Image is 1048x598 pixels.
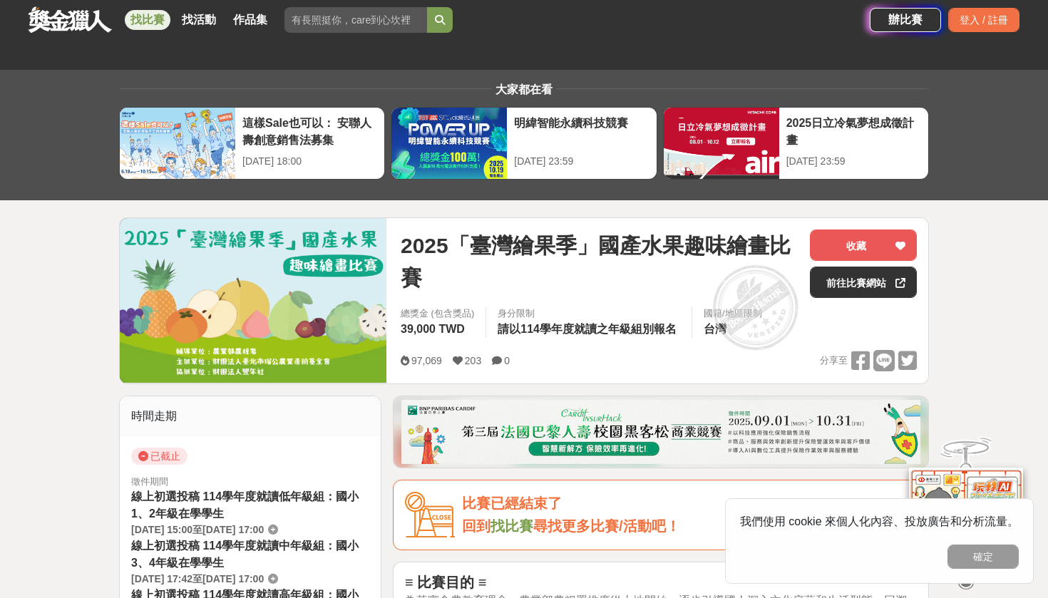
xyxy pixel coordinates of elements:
[120,218,386,383] img: Cover Image
[704,306,762,321] div: 國籍/地區限制
[820,350,848,371] span: 分享至
[504,355,510,366] span: 0
[498,323,677,335] span: 請以114學年度就讀之年級組別報名
[465,355,481,366] span: 203
[242,115,377,147] div: 這樣Sale也可以： 安聯人壽創意銷售法募集
[192,573,202,584] span: 至
[462,518,490,534] span: 回到
[514,154,649,169] div: [DATE] 23:59
[131,448,187,465] span: 已截止
[242,154,377,169] div: [DATE] 18:00
[120,396,381,436] div: 時間走期
[202,573,264,584] span: [DATE] 17:00
[401,306,474,321] span: 總獎金 (包含獎品)
[498,306,680,321] div: 身分限制
[131,573,192,584] span: [DATE] 17:42
[462,492,917,515] div: 比賽已經結束了
[401,400,920,464] img: 331336aa-f601-432f-a281-8c17b531526f.png
[492,83,556,96] span: 大家都在看
[704,323,726,335] span: 台灣
[490,518,533,534] a: 找比賽
[947,545,1019,569] button: 確定
[227,10,273,30] a: 作品集
[786,115,921,147] div: 2025日立冷氣夢想成徵計畫
[125,10,170,30] a: 找比賽
[176,10,222,30] a: 找活動
[202,524,264,535] span: [DATE] 17:00
[131,490,359,520] span: 線上初選投稿 114學年度就讀低年級組：國小1、2年級在學學生
[786,154,921,169] div: [DATE] 23:59
[131,524,192,535] span: [DATE] 15:00
[391,107,657,180] a: 明緯智能永續科技競賽[DATE] 23:59
[192,524,202,535] span: 至
[131,476,168,487] span: 徵件期間
[870,8,941,32] a: 辦比賽
[514,115,649,147] div: 明緯智能永續科技競賽
[284,7,427,33] input: 有長照挺你，care到心坎裡！青春出手，拍出照顧 影音徵件活動
[405,492,455,538] img: Icon
[740,515,1019,527] span: 我們使用 cookie 來個人化內容、投放廣告和分析流量。
[948,8,1019,32] div: 登入 / 註冊
[810,230,917,261] button: 收藏
[119,107,385,180] a: 這樣Sale也可以： 安聯人壽創意銷售法募集[DATE] 18:00
[411,355,442,366] span: 97,069
[131,540,359,569] span: 線上初選投稿 114學年度就讀中年級組：國小3、4年級在學學生
[405,574,486,590] strong: ≡ 比賽目的 ≡
[810,267,917,298] a: 前往比賽網站
[663,107,929,180] a: 2025日立冷氣夢想成徵計畫[DATE] 23:59
[533,518,680,534] span: 尋找更多比賽/活動吧！
[401,230,798,294] span: 2025「臺灣繪果季」國產水果趣味繪畫比賽
[401,323,465,335] span: 39,000 TWD
[909,466,1023,561] img: d2146d9a-e6f6-4337-9592-8cefde37ba6b.png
